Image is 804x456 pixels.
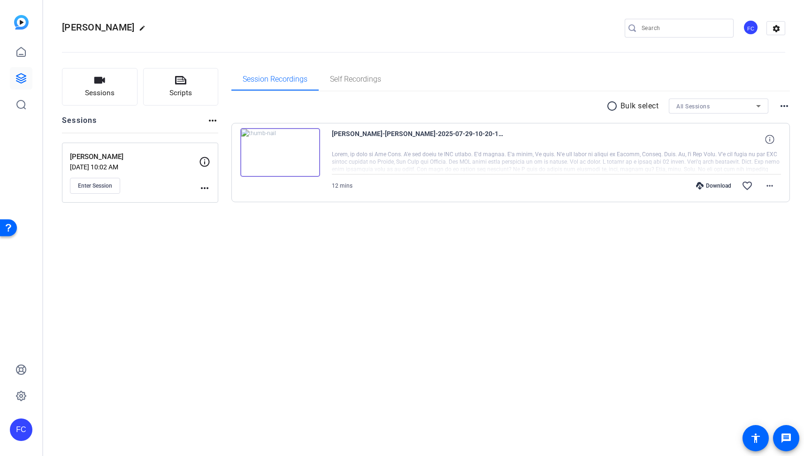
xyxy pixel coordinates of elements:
[743,20,759,36] ngx-avatar: Franchise Communications
[767,22,786,36] mat-icon: settings
[332,182,352,189] span: 12 mins
[62,22,134,33] span: [PERSON_NAME]
[70,163,199,171] p: [DATE] 10:02 AM
[78,182,112,190] span: Enter Session
[199,182,210,194] mat-icon: more_horiz
[139,25,150,36] mat-icon: edit
[691,182,736,190] div: Download
[243,76,307,83] span: Session Recordings
[143,68,219,106] button: Scripts
[642,23,726,34] input: Search
[85,88,115,99] span: Sessions
[62,115,97,133] h2: Sessions
[62,68,138,106] button: Sessions
[764,180,775,191] mat-icon: more_horiz
[169,88,192,99] span: Scripts
[750,433,761,444] mat-icon: accessibility
[743,20,758,35] div: FC
[240,128,320,177] img: thumb-nail
[10,418,32,441] div: FC
[779,100,790,112] mat-icon: more_horiz
[70,178,120,194] button: Enter Session
[742,180,753,191] mat-icon: favorite_border
[606,100,620,112] mat-icon: radio_button_unchecked
[781,433,792,444] mat-icon: message
[14,15,29,30] img: blue-gradient.svg
[70,152,199,162] p: [PERSON_NAME]
[620,100,659,112] p: Bulk select
[330,76,381,83] span: Self Recordings
[676,103,710,110] span: All Sessions
[332,128,505,151] span: [PERSON_NAME]-[PERSON_NAME]-2025-07-29-10-20-12-218-0
[207,115,218,126] mat-icon: more_horiz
